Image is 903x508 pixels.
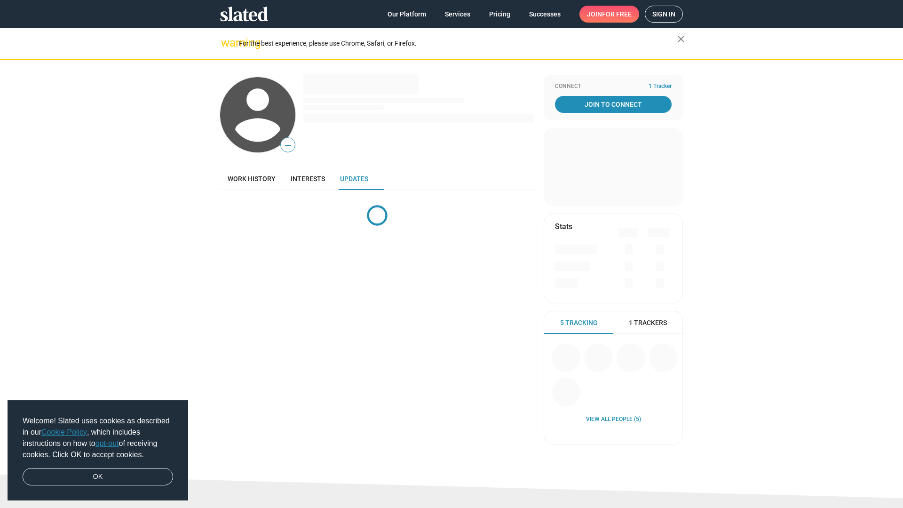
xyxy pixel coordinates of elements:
[388,6,426,23] span: Our Platform
[340,175,368,183] span: Updates
[380,6,434,23] a: Our Platform
[557,96,670,113] span: Join To Connect
[652,6,675,22] span: Sign in
[283,167,333,190] a: Interests
[602,6,632,23] span: for free
[555,96,672,113] a: Join To Connect
[8,400,188,501] div: cookieconsent
[239,37,677,50] div: For the best experience, please use Chrome, Safari, or Firefox.
[489,6,510,23] span: Pricing
[579,6,639,23] a: Joinfor free
[649,83,672,90] span: 1 Tracker
[221,37,232,48] mat-icon: warning
[291,175,325,183] span: Interests
[629,318,667,327] span: 1 Trackers
[560,318,598,327] span: 5 Tracking
[482,6,518,23] a: Pricing
[95,439,119,447] a: opt-out
[675,33,687,45] mat-icon: close
[437,6,478,23] a: Services
[555,83,672,90] div: Connect
[228,175,276,183] span: Work history
[220,167,283,190] a: Work history
[23,468,173,486] a: dismiss cookie message
[586,416,641,423] a: View all People (5)
[281,139,295,151] span: —
[445,6,470,23] span: Services
[23,415,173,460] span: Welcome! Slated uses cookies as described in our , which includes instructions on how to of recei...
[555,222,572,231] mat-card-title: Stats
[587,6,632,23] span: Join
[529,6,561,23] span: Successes
[333,167,376,190] a: Updates
[522,6,568,23] a: Successes
[645,6,683,23] a: Sign in
[41,428,87,436] a: Cookie Policy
